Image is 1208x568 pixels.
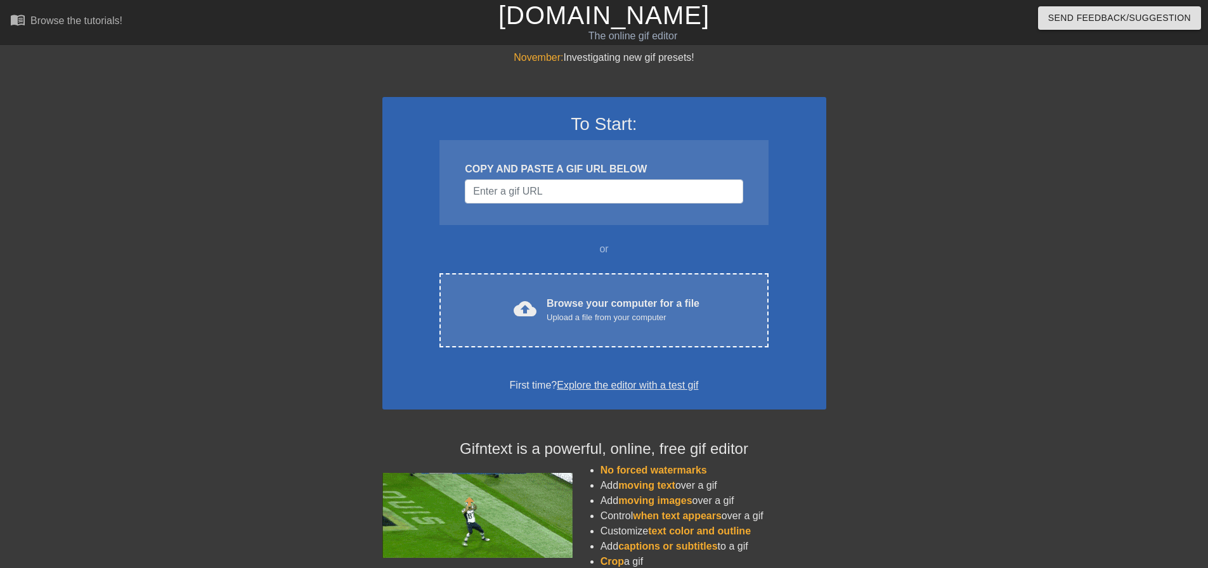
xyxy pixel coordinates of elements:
a: Browse the tutorials! [10,12,122,32]
a: [DOMAIN_NAME] [498,1,710,29]
span: Send Feedback/Suggestion [1048,10,1191,26]
span: Crop [601,556,624,567]
div: or [415,242,793,257]
div: Browse the tutorials! [30,15,122,26]
span: November: [514,52,563,63]
span: No forced watermarks [601,465,707,475]
li: Customize [601,524,826,539]
span: menu_book [10,12,25,27]
li: Add over a gif [601,478,826,493]
img: football_small.gif [382,473,573,558]
button: Send Feedback/Suggestion [1038,6,1201,30]
h4: Gifntext is a powerful, online, free gif editor [382,440,826,458]
div: Investigating new gif presets! [382,50,826,65]
li: Add over a gif [601,493,826,508]
span: captions or subtitles [618,541,717,552]
input: Username [465,179,743,203]
div: First time? [399,378,810,393]
span: cloud_upload [514,297,536,320]
a: Explore the editor with a test gif [557,380,698,390]
li: Add to a gif [601,539,826,554]
span: moving text [618,480,675,491]
div: Browse your computer for a file [547,296,699,324]
div: COPY AND PASTE A GIF URL BELOW [465,162,743,177]
div: The online gif editor [409,29,857,44]
h3: To Start: [399,113,810,135]
span: when text appears [633,510,722,521]
li: Control over a gif [601,508,826,524]
span: text color and outline [648,526,751,536]
div: Upload a file from your computer [547,311,699,324]
span: moving images [618,495,692,506]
